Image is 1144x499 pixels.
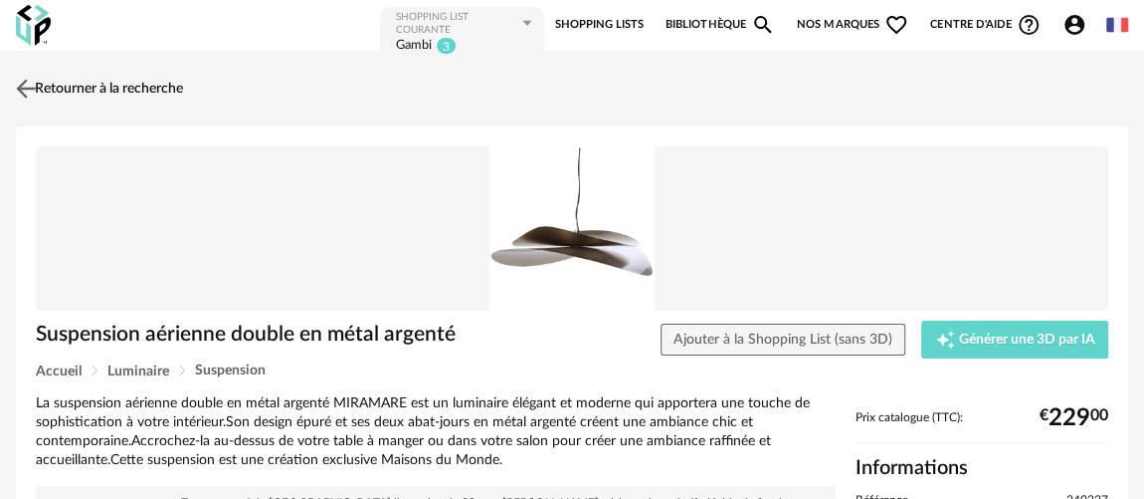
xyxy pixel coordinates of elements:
[1062,13,1086,37] span: Account Circle icon
[555,5,644,45] a: Shopping Lists
[797,5,908,45] span: Nos marques
[661,324,906,356] button: Ajouter à la Shopping List (sans 3D)
[930,13,1041,37] span: Centre d'aideHelp Circle Outline icon
[36,321,472,348] h1: Suspension aérienne double en métal argenté
[935,330,955,350] span: Creation icon
[36,394,836,470] div: La suspension aérienne double en métal argenté MIRAMARE est un luminaire élégant et moderne qui a...
[1062,13,1095,37] span: Account Circle icon
[666,5,775,45] a: BibliothèqueMagnify icon
[11,67,183,111] a: Retourner à la recherche
[436,37,457,55] sup: 3
[396,37,432,56] div: Gambi
[36,364,1108,378] div: Breadcrumb
[1017,13,1041,37] span: Help Circle Outline icon
[12,74,41,103] img: svg+xml;base64,PHN2ZyB3aWR0aD0iMjQiIGhlaWdodD0iMjQiIHZpZXdCb3g9IjAgMCAyNCAyNCIgZmlsbD0ibm9uZSIgeG...
[396,11,520,37] div: Shopping List courante
[673,333,892,347] span: Ajouter à la Shopping List (sans 3D)
[884,13,908,37] span: Heart Outline icon
[921,321,1108,359] button: Creation icon Générer une 3D par IA
[856,410,1109,443] div: Prix catalogue (TTC):
[1106,14,1128,36] img: fr
[36,146,1108,311] img: Product pack shot
[1040,411,1108,425] div: € 00
[751,13,775,37] span: Magnify icon
[195,364,266,377] span: Suspension
[36,365,82,378] span: Accueil
[16,5,51,46] img: OXP
[107,365,169,378] span: Luminaire
[1049,411,1090,425] span: 229
[959,333,1095,347] span: Générer une 3D par IA
[856,455,1109,481] h2: Informations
